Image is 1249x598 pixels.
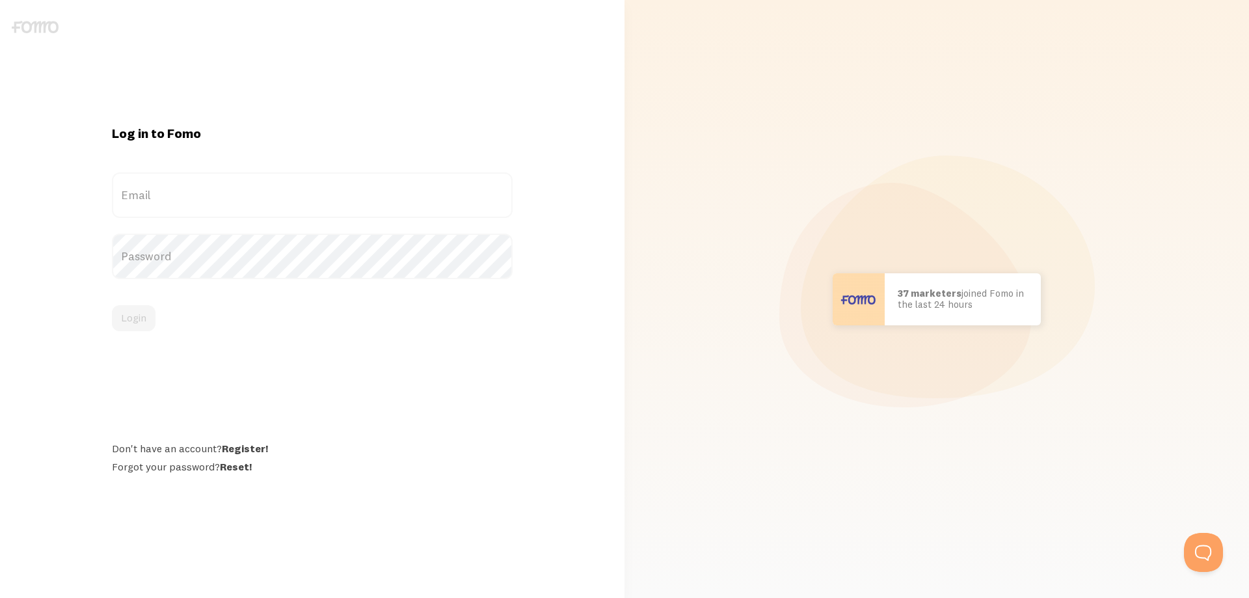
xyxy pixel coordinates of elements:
b: 37 marketers [898,287,961,299]
div: Forgot your password? [112,460,513,473]
label: Password [112,234,513,279]
img: fomo-logo-gray-b99e0e8ada9f9040e2984d0d95b3b12da0074ffd48d1e5cb62ac37fc77b0b268.svg [12,21,59,33]
label: Email [112,172,513,218]
p: joined Fomo in the last 24 hours [898,288,1028,310]
div: Don't have an account? [112,442,513,455]
h1: Log in to Fomo [112,125,513,142]
iframe: Help Scout Beacon - Open [1184,533,1223,572]
a: Register! [222,442,268,455]
a: Reset! [220,460,252,473]
img: User avatar [833,273,885,325]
